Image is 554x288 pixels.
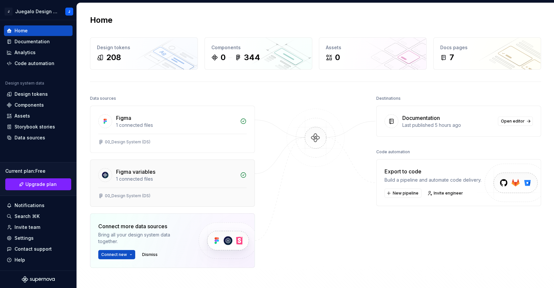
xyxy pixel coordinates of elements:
div: Documentation [402,114,440,122]
div: Documentation [15,38,50,45]
span: Upgrade plan [25,181,57,188]
div: Settings [15,235,34,241]
div: Destinations [376,94,401,103]
div: 0 [335,52,340,63]
div: Design tokens [15,91,48,97]
a: Data sources [4,132,73,143]
a: Open editor [498,117,533,126]
div: Assets [15,113,30,119]
button: Dismiss [139,250,161,259]
div: Design system data [5,81,44,86]
div: Components [211,44,305,51]
svg: Supernova Logo [22,276,55,283]
button: JJuegalo Design SystemJ [1,4,75,18]
a: Analytics [4,47,73,58]
a: Storybook stories [4,122,73,132]
div: 1 connected files [116,122,236,128]
a: Home [4,25,73,36]
span: Invite engineer [434,191,463,196]
div: Figma variables [116,168,155,176]
div: Design tokens [97,44,191,51]
div: Data sources [15,134,45,141]
a: Code automation [4,58,73,69]
div: Juegalo Design System [15,8,57,15]
div: Invite team [15,224,40,231]
div: Code automation [15,60,54,67]
div: J [68,9,70,14]
div: 7 [449,52,454,63]
span: Connect new [101,252,127,257]
div: 00_Design System (DS) [105,139,150,145]
div: Notifications [15,202,45,209]
div: 344 [244,52,260,63]
a: Documentation [4,36,73,47]
div: Help [15,257,25,263]
div: 00_Design System (DS) [105,193,150,198]
button: Search ⌘K [4,211,73,222]
a: Design tokens208 [90,37,198,70]
div: Contact support [15,246,52,252]
a: Assets [4,111,73,121]
div: 1 connected files [116,176,236,182]
div: Components [15,102,44,108]
div: Search ⌘K [15,213,40,220]
div: Data sources [90,94,116,103]
div: J [5,8,13,16]
a: Figma variables1 connected files00_Design System (DS) [90,160,255,207]
span: Open editor [501,119,525,124]
button: Connect new [98,250,135,259]
div: Connect more data sources [98,222,187,230]
div: Docs pages [440,44,534,51]
a: Docs pages7 [433,37,541,70]
div: Home [15,27,28,34]
div: Export to code [385,167,481,175]
a: Upgrade plan [5,178,71,190]
button: New pipeline [385,189,421,198]
div: Assets [326,44,420,51]
a: Assets0 [319,37,427,70]
div: Bring all your design system data together. [98,232,187,245]
div: Storybook stories [15,124,55,130]
div: Figma [116,114,131,122]
div: 0 [221,52,226,63]
span: Dismiss [142,252,158,257]
a: Figma1 connected files00_Design System (DS) [90,106,255,153]
a: Design tokens [4,89,73,99]
div: Current plan : Free [5,168,71,174]
div: Last published 5 hours ago [402,122,494,128]
a: Components [4,100,73,110]
div: Build a pipeline and automate code delivery. [385,177,481,183]
a: Invite team [4,222,73,233]
a: Settings [4,233,73,243]
span: New pipeline [393,191,418,196]
div: 208 [106,52,121,63]
button: Help [4,255,73,265]
button: Notifications [4,200,73,211]
h2: Home [90,15,112,25]
div: Code automation [376,147,410,157]
div: Analytics [15,49,36,56]
a: Invite engineer [425,189,466,198]
a: Components0344 [204,37,312,70]
button: Contact support [4,244,73,254]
